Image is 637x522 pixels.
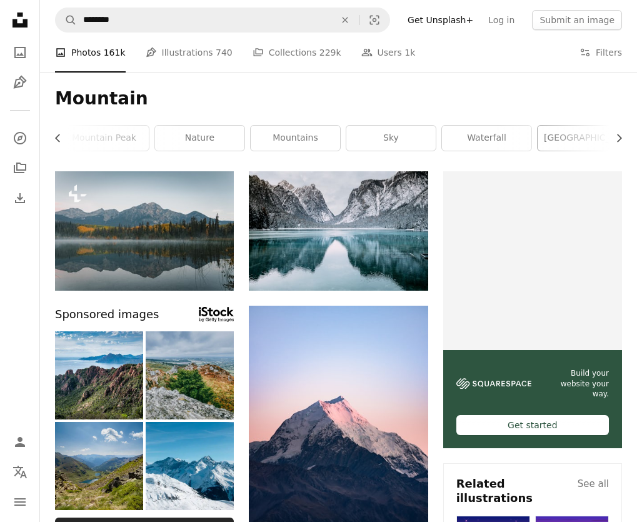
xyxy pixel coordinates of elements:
[55,225,234,236] a: a lake surrounded by trees with mountains in the background
[361,33,416,73] a: Users 1k
[55,126,69,151] button: scroll list to the left
[608,126,622,151] button: scroll list to the right
[456,476,575,506] h4: Related illustrations
[155,126,244,151] a: nature
[249,225,428,236] a: body of water and snow-covered mountains during daytime
[8,126,33,151] a: Explore
[532,10,622,30] button: Submit an image
[538,126,627,151] a: [GEOGRAPHIC_DATA]
[8,156,33,181] a: Collections
[8,40,33,65] a: Photos
[146,33,233,73] a: Illustrations 740
[443,171,622,448] a: Build your website your way.Get started
[8,489,33,514] button: Menu
[481,10,522,30] a: Log in
[359,8,389,32] button: Visual search
[546,368,609,399] span: Build your website your way.
[8,429,33,454] a: Log in / Sign up
[251,126,340,151] a: mountains
[59,126,149,151] a: mountain peak
[253,33,341,73] a: Collections 229k
[456,378,531,389] img: file-1606177908946-d1eed1cbe4f5image
[578,476,609,491] h4: See all
[146,422,234,510] img: The Beauty of Nature
[216,46,233,59] span: 740
[55,8,390,33] form: Find visuals sitewide
[249,419,428,430] a: ice-capped mountain at daytime
[346,126,436,151] a: sky
[8,70,33,95] a: Illustrations
[579,33,622,73] button: Filters
[456,415,609,435] div: Get started
[8,8,33,35] a: Home — Unsplash
[404,46,415,59] span: 1k
[56,8,77,32] button: Search Unsplash
[55,331,143,419] img: Corsica France Scenic View of Calanques de Piana Red Rocks and Blue Mediterranean Sea
[55,422,143,510] img: Landscapes in the Pyrenees-Orientales in the Tristaina Circus
[331,8,359,32] button: Clear
[8,186,33,211] a: Download History
[55,306,159,324] span: Sponsored images
[249,171,428,291] img: body of water and snow-covered mountains during daytime
[319,46,341,59] span: 229k
[55,88,622,110] h1: Mountain
[8,459,33,484] button: Language
[55,171,234,291] img: a lake surrounded by trees with mountains in the background
[400,10,481,30] a: Get Unsplash+
[578,476,609,506] a: See all
[146,331,234,419] img: Mountains of Brittany. Beautiful panorama from the highest rocky point of Brittany over moors and...
[442,126,531,151] a: waterfall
